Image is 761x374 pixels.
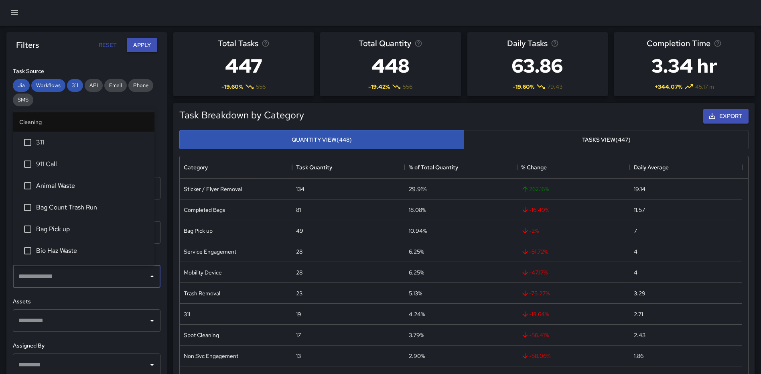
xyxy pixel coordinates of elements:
[13,112,154,132] li: Cleaning
[13,96,33,103] span: SMS
[634,352,643,360] div: 1.86
[521,352,550,360] span: -58.06 %
[296,331,301,339] div: 17
[551,39,559,47] svg: Average number of tasks per day in the selected period, compared to the previous period.
[403,83,412,91] span: 556
[36,181,148,191] span: Animal Waste
[634,206,645,214] div: 11.57
[296,248,302,256] div: 28
[36,203,148,212] span: Bag Count Trash Run
[521,331,549,339] span: -56.41 %
[507,50,568,82] h3: 63.86
[127,38,157,53] button: Apply
[85,82,103,89] span: API
[695,83,714,91] span: 45.17 m
[256,83,266,91] span: 556
[630,156,742,179] div: Daily Average
[13,93,33,106] div: SMS
[409,248,424,256] div: 6.25%
[521,185,549,193] span: 262.16 %
[184,268,222,276] div: Mobility Device
[179,109,304,122] h5: Task Breakdown by Category
[409,185,426,193] div: 29.91%
[184,227,213,235] div: Bag Pick up
[409,310,425,318] div: 4.24%
[647,50,722,82] h3: 3.34 hr
[547,83,562,91] span: 79.43
[36,159,148,169] span: 911 Call
[634,248,637,256] div: 4
[13,341,160,350] h6: Assigned By
[31,79,65,92] div: Workflows
[296,289,302,297] div: 23
[184,352,238,360] div: Non Svc Engagement
[409,227,427,235] div: 10.94%
[521,206,549,214] span: -16.49 %
[409,156,458,179] div: % of Total Quantity
[359,50,422,82] h3: 448
[521,268,548,276] span: -47.17 %
[184,331,219,339] div: Spot Cleaning
[218,50,270,82] h3: 447
[179,130,464,150] button: Quantity View(448)
[146,315,158,326] button: Open
[634,289,645,297] div: 3.29
[184,185,242,193] div: Sticker / Flyer Removal
[296,352,301,360] div: 13
[13,79,30,92] div: Jia
[634,156,669,179] div: Daily Average
[184,248,236,256] div: Service Engagement
[296,227,303,235] div: 49
[634,268,637,276] div: 4
[296,206,301,214] div: 81
[36,138,148,147] span: 311
[67,82,83,89] span: 311
[521,289,550,297] span: -75.27 %
[146,271,158,282] button: Close
[513,83,534,91] span: -19.60 %
[368,83,390,91] span: -19.42 %
[414,39,422,47] svg: Total task quantity in the selected period, compared to the previous period.
[262,39,270,47] svg: Total number of tasks in the selected period, compared to the previous period.
[296,268,302,276] div: 28
[464,130,749,150] button: Tasks View(447)
[521,248,548,256] span: -51.72 %
[634,310,643,318] div: 2.71
[221,83,243,91] span: -19.60 %
[359,37,411,50] span: Total Quantity
[292,156,404,179] div: Task Quantity
[104,82,127,89] span: Email
[184,206,225,214] div: Completed Bags
[405,156,517,179] div: % of Total Quantity
[703,109,749,124] button: Export
[13,67,160,76] h6: Task Source
[128,79,153,92] div: Phone
[104,79,127,92] div: Email
[296,310,301,318] div: 19
[521,156,547,179] div: % Change
[184,310,190,318] div: 311
[655,83,682,91] span: + 344.07 %
[95,38,120,53] button: Reset
[128,82,153,89] span: Phone
[31,82,65,89] span: Workflows
[409,268,424,276] div: 6.25%
[296,185,304,193] div: 134
[180,156,292,179] div: Category
[16,39,39,51] h6: Filters
[85,79,103,92] div: API
[409,289,422,297] div: 5.13%
[521,227,539,235] span: -2 %
[296,156,332,179] div: Task Quantity
[218,37,258,50] span: Total Tasks
[521,310,549,318] span: -13.64 %
[36,224,148,234] span: Bag Pick up
[634,227,637,235] div: 7
[634,185,645,193] div: 19.14
[184,156,208,179] div: Category
[67,79,83,92] div: 311
[409,352,425,360] div: 2.90%
[507,37,548,50] span: Daily Tasks
[409,206,426,214] div: 18.08%
[517,156,629,179] div: % Change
